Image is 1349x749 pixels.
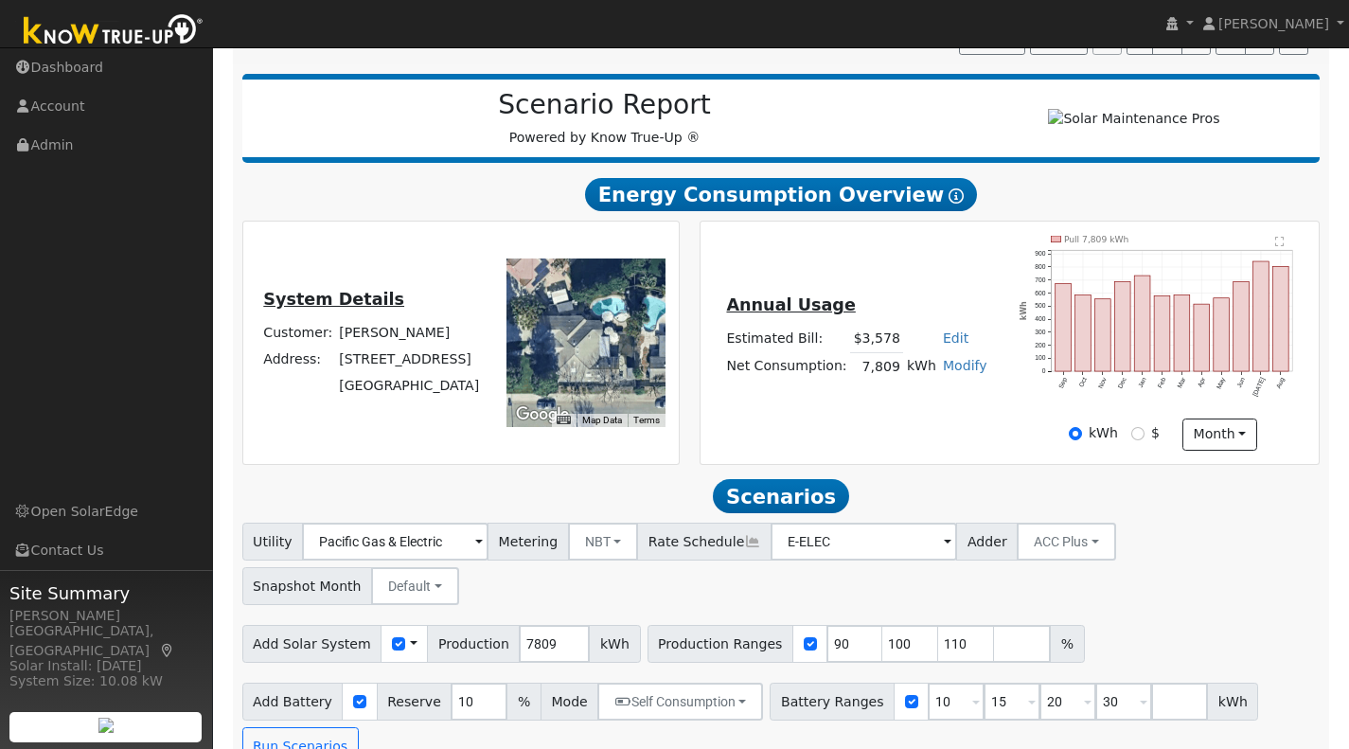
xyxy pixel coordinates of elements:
td: Customer: [260,319,336,346]
div: [GEOGRAPHIC_DATA], [GEOGRAPHIC_DATA] [9,621,203,661]
text: 600 [1036,289,1046,295]
td: kWh [903,353,939,381]
text: Sep [1057,376,1069,389]
text: kWh [1020,301,1028,320]
td: $3,578 [850,326,903,353]
rect: onclick="" [1234,281,1250,371]
rect: onclick="" [1075,294,1092,371]
a: Terms (opens in new tab) [633,415,660,425]
td: 7,809 [850,353,903,381]
span: Adder [956,523,1018,561]
span: Mode [541,683,598,721]
text: 400 [1036,315,1046,322]
text: Feb [1157,376,1167,389]
td: Estimated Bill: [723,326,850,353]
span: Rate Schedule [637,523,772,561]
img: retrieve [98,718,114,733]
rect: onclick="" [1174,294,1190,371]
td: Address: [260,347,336,373]
span: % [506,683,541,721]
text: [DATE] [1251,376,1267,398]
text: Nov [1097,375,1109,388]
text:  [1276,236,1285,246]
div: Powered by Know True-Up ® [252,89,958,148]
a: Modify [943,358,987,373]
button: ACC Plus [1017,523,1116,561]
span: Snapshot Month [242,567,373,605]
span: Site Summary [9,580,203,606]
div: System Size: 10.08 kW [9,671,203,691]
rect: onclick="" [1095,298,1111,370]
u: Annual Usage [726,295,855,314]
label: kWh [1089,423,1118,443]
rect: onclick="" [1135,276,1151,371]
text: Mar [1177,375,1188,388]
button: NBT [568,523,639,561]
text: May [1216,376,1228,390]
button: Default [371,567,459,605]
span: Add Solar System [242,625,382,663]
a: Open this area in Google Maps (opens a new window) [511,402,574,427]
text: Dec [1117,375,1128,388]
text: Pull 7,809 kWh [1064,233,1129,243]
span: Utility [242,523,304,561]
a: Edit [943,330,968,346]
label: $ [1151,423,1160,443]
text: Apr [1197,375,1208,388]
rect: onclick="" [1155,295,1171,371]
text: 900 [1036,250,1046,257]
text: 500 [1036,302,1046,309]
span: kWh [1207,683,1258,721]
input: Select a Rate Schedule [771,523,957,561]
text: 300 [1036,329,1046,335]
rect: onclick="" [1273,266,1289,371]
input: $ [1131,427,1145,440]
img: Google [511,402,574,427]
span: [PERSON_NAME] [1218,16,1329,31]
button: month [1182,419,1257,451]
td: [GEOGRAPHIC_DATA] [336,373,483,400]
u: System Details [263,290,404,309]
i: Show Help [949,188,964,204]
img: Solar Maintenance Pros [1048,109,1219,129]
div: Solar Install: [DATE] [9,656,203,676]
td: [STREET_ADDRESS] [336,347,483,373]
text: 100 [1036,354,1046,361]
span: Production Ranges [648,625,793,663]
button: Keyboard shortcuts [557,414,570,427]
button: Map Data [582,414,622,427]
span: Energy Consumption Overview [585,178,977,212]
span: Metering [488,523,569,561]
text: Oct [1078,376,1089,388]
text: 700 [1036,276,1046,282]
input: Select a Utility [302,523,488,561]
text: 0 [1042,367,1046,374]
button: Self Consumption [597,683,763,721]
rect: onclick="" [1214,297,1230,370]
img: Know True-Up [14,10,213,53]
div: [PERSON_NAME] [9,606,203,626]
h2: Scenario Report [261,89,948,121]
text: Jun [1236,376,1247,388]
text: Aug [1275,376,1287,389]
input: kWh [1069,427,1082,440]
td: Net Consumption: [723,353,850,381]
span: kWh [589,625,640,663]
span: Scenarios [713,479,848,513]
span: % [1050,625,1084,663]
span: Add Battery [242,683,344,721]
span: Battery Ranges [770,683,895,721]
text: 200 [1036,341,1046,348]
span: Reserve [377,683,453,721]
rect: onclick="" [1115,281,1131,371]
a: Map [159,643,176,658]
text: 800 [1036,263,1046,270]
rect: onclick="" [1194,304,1210,371]
text: Jan [1137,376,1147,388]
rect: onclick="" [1056,283,1072,371]
td: [PERSON_NAME] [336,319,483,346]
span: Production [427,625,520,663]
rect: onclick="" [1253,261,1269,371]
